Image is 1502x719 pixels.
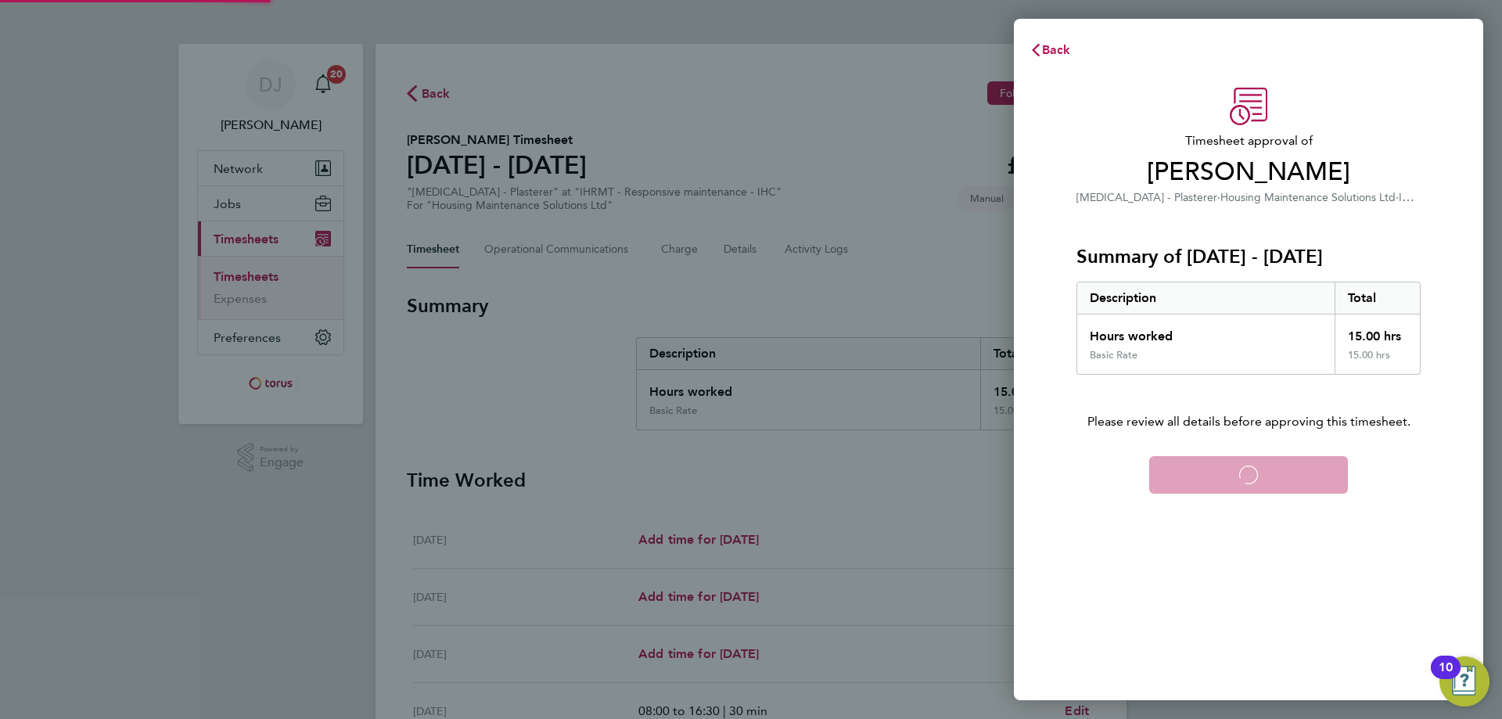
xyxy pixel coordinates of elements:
[1076,131,1421,150] span: Timesheet approval of
[1335,282,1421,314] div: Total
[1014,34,1087,66] button: Back
[1076,191,1217,204] span: [MEDICAL_DATA] - Plasterer
[1220,191,1396,204] span: Housing Maintenance Solutions Ltd
[1335,349,1421,374] div: 15.00 hrs
[1076,282,1421,375] div: Summary of 22 - 28 Sep 2025
[1439,656,1489,706] button: Open Resource Center, 10 new notifications
[1396,191,1399,204] span: ·
[1077,282,1335,314] div: Description
[1076,244,1421,269] h3: Summary of [DATE] - [DATE]
[1077,315,1335,349] div: Hours worked
[1058,375,1439,431] p: Please review all details before approving this timesheet.
[1217,191,1220,204] span: ·
[1090,349,1137,361] div: Basic Rate
[1335,315,1421,349] div: 15.00 hrs
[1076,156,1421,188] span: [PERSON_NAME]
[1042,42,1071,57] span: Back
[1439,667,1453,688] div: 10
